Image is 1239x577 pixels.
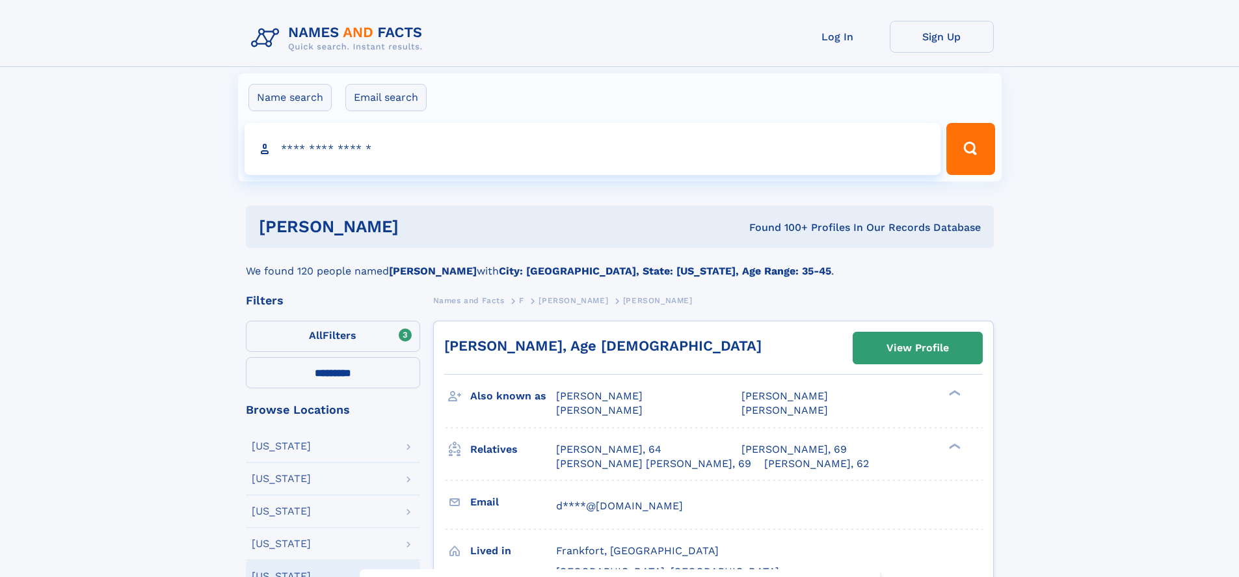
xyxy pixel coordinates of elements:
[886,333,949,363] div: View Profile
[246,21,433,56] img: Logo Names and Facts
[741,442,847,457] a: [PERSON_NAME], 69
[345,84,427,111] label: Email search
[946,389,961,397] div: ❯
[556,457,751,471] a: [PERSON_NAME] [PERSON_NAME], 69
[946,123,994,175] button: Search Button
[519,296,524,305] span: F
[574,221,981,235] div: Found 100+ Profiles In Our Records Database
[890,21,994,53] a: Sign Up
[252,474,311,484] div: [US_STATE]
[248,84,332,111] label: Name search
[764,457,869,471] a: [PERSON_NAME], 62
[946,442,961,450] div: ❯
[556,390,643,402] span: [PERSON_NAME]
[246,404,420,416] div: Browse Locations
[444,338,762,354] a: [PERSON_NAME], Age [DEMOGRAPHIC_DATA]
[245,123,941,175] input: search input
[252,539,311,549] div: [US_STATE]
[309,329,323,342] span: All
[433,292,505,308] a: Names and Facts
[556,404,643,416] span: [PERSON_NAME]
[252,506,311,517] div: [US_STATE]
[246,248,994,279] div: We found 120 people named with .
[246,295,420,306] div: Filters
[623,296,693,305] span: [PERSON_NAME]
[252,441,311,451] div: [US_STATE]
[853,332,982,364] a: View Profile
[556,544,719,557] span: Frankfort, [GEOGRAPHIC_DATA]
[470,491,556,513] h3: Email
[519,292,524,308] a: F
[556,442,661,457] a: [PERSON_NAME], 64
[470,385,556,407] h3: Also known as
[539,292,608,308] a: [PERSON_NAME]
[246,321,420,352] label: Filters
[539,296,608,305] span: [PERSON_NAME]
[741,390,828,402] span: [PERSON_NAME]
[470,438,556,461] h3: Relatives
[499,265,831,277] b: City: [GEOGRAPHIC_DATA], State: [US_STATE], Age Range: 35-45
[389,265,477,277] b: [PERSON_NAME]
[470,540,556,562] h3: Lived in
[741,404,828,416] span: [PERSON_NAME]
[259,219,574,235] h1: [PERSON_NAME]
[786,21,890,53] a: Log In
